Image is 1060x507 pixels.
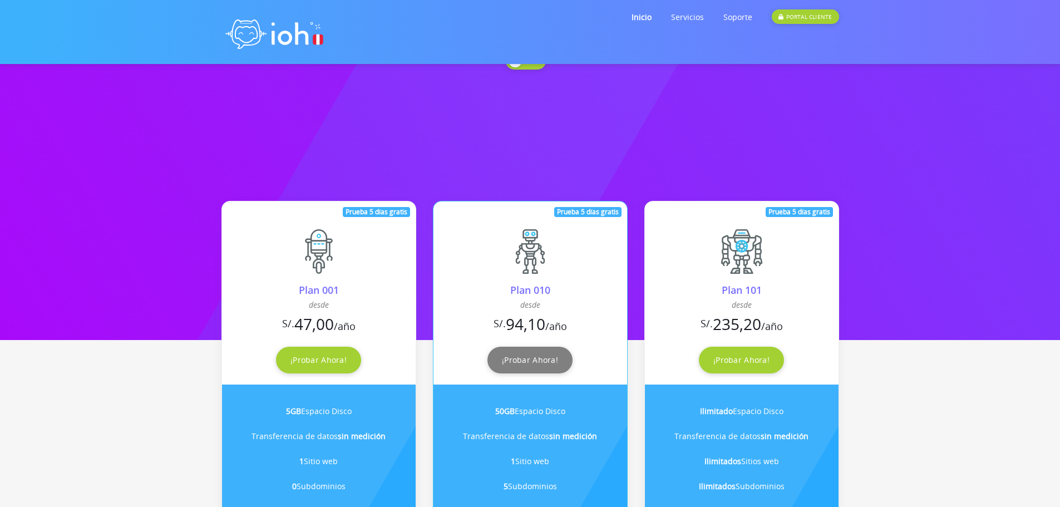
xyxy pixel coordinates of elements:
span: /año [761,319,783,333]
span: 235,20 [713,313,761,334]
div: desde [645,298,839,312]
div: desde [222,298,416,312]
b: 1 [511,456,515,466]
b: Ilimitados [699,481,736,491]
sup: S/. [701,317,713,330]
a: ¡Probar Ahora! [276,347,361,373]
li: Sitio web [236,449,402,474]
img: Plan 001 - Cloud Hosting [297,229,341,274]
div: desde [433,298,627,312]
li: Subdominios [447,474,613,499]
li: Transferencia de datos [659,424,825,449]
div: Plan 101 [645,283,839,298]
b: Ilimitado [700,406,733,416]
div: Prueba 5 días gratis [554,207,622,217]
li: Transferencia de datos [447,424,613,449]
li: Espacio Disco [659,398,825,424]
b: sin medición [549,431,597,441]
b: 0 [292,481,297,491]
span: 47,00 [294,313,334,334]
b: 50GB [495,406,515,416]
li: Subdominios [236,474,402,499]
img: Plan 101 - Cloud Hosting [719,229,764,274]
b: 1 [299,456,304,466]
li: Sitio web [447,449,613,474]
sup: S/. [282,317,294,330]
div: PORTAL CLIENTE [772,9,839,24]
div: Prueba 5 días gratis [343,207,410,217]
li: Sitios web [659,449,825,474]
li: Subdominios [659,474,825,499]
b: 5GB [286,406,301,416]
li: Espacio Disco [447,398,613,424]
b: 5 [504,481,508,491]
b: Ilimitados [704,456,741,466]
sup: S/. [494,317,506,330]
img: Plan 010 - Cloud Hosting [508,229,553,274]
img: logo ioh [221,7,327,57]
a: ¡Probar Ahora! [699,347,784,373]
div: Prueba 5 días gratis [766,207,833,217]
div: Plan 001 [222,283,416,298]
span: 94,10 [506,313,545,334]
li: Espacio Disco [236,398,402,424]
div: Plan 010 [433,283,627,298]
span: /año [334,319,356,333]
b: sin medición [338,431,386,441]
li: Transferencia de datos [236,424,402,449]
b: sin medición [761,431,808,441]
a: ¡Probar Ahora! [487,347,573,373]
span: /año [545,319,567,333]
